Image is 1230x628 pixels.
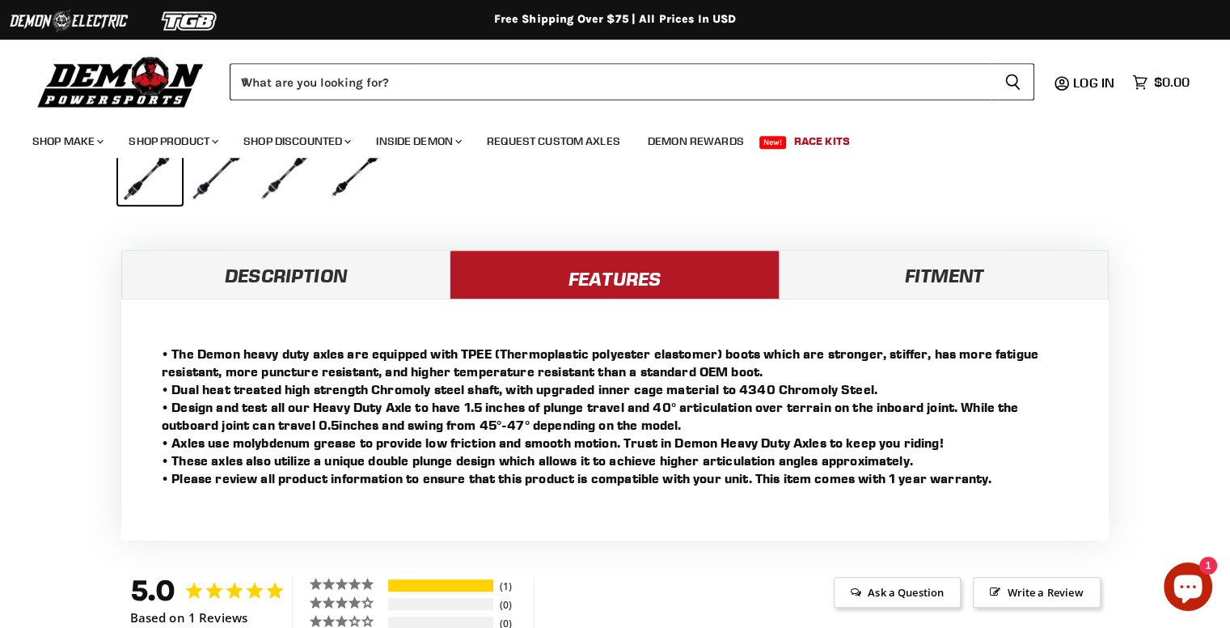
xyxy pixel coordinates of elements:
[1154,74,1190,90] span: $0.00
[973,577,1100,608] span: Write a Review
[1073,74,1114,91] span: Log in
[162,345,1068,487] p: • The Demon heavy duty axles are equipped with TPEE (Thermoplastic polyester elastomer) boots whi...
[118,141,182,205] button: IMAGE thumbnail
[496,579,530,593] div: 1
[991,63,1034,100] button: Search
[325,141,389,205] button: IMAGE thumbnail
[636,125,756,158] a: Demon Rewards
[1159,562,1217,615] inbox-online-store-chat: Shopify online store chat
[116,125,228,158] a: Shop Product
[782,125,862,158] a: Race Kits
[130,573,176,608] strong: 5.0
[780,250,1109,299] a: Fitment
[187,141,251,205] button: IMAGE thumbnail
[475,125,632,158] a: Request Custom Axles
[364,125,471,158] a: Inside Demon
[20,118,1186,158] ul: Main menu
[129,6,251,36] img: TGB Logo 2
[256,141,319,205] button: IMAGE thumbnail
[388,579,493,592] div: 100%
[1066,75,1124,90] a: Log in
[230,63,1034,100] form: Product
[130,611,248,625] span: Based on 1 Reviews
[834,577,961,608] span: Ask a Question
[309,577,386,591] div: 5 ★
[8,6,129,36] img: Demon Electric Logo 2
[450,250,780,299] a: Features
[32,53,209,110] img: Demon Powersports
[20,125,113,158] a: Shop Make
[231,125,361,158] a: Shop Discounted
[121,250,450,299] a: Description
[388,579,493,592] div: 5-Star Ratings
[230,63,991,100] input: When autocomplete results are available use up and down arrows to review and enter to select
[1124,70,1198,94] a: $0.00
[759,136,787,149] span: New!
